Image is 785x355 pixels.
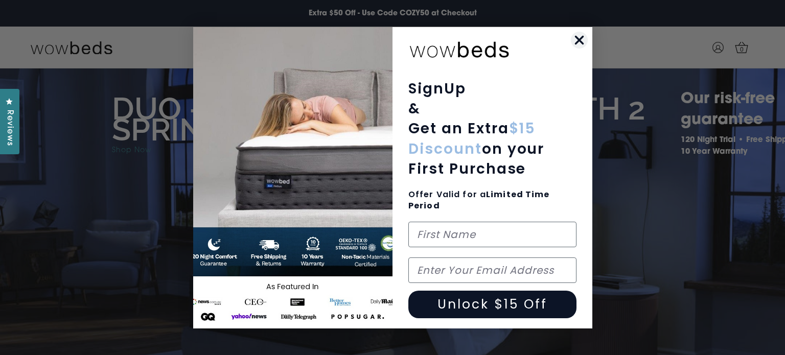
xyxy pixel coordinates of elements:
span: Limited Time Period [408,188,550,211]
input: Enter Your Email Address [408,257,576,283]
button: Unlock $15 Off [408,291,576,318]
span: SignUp [408,79,466,99]
span: Offer Valid for a [408,188,550,211]
img: 654b37c0-041b-4dc1-9035-2cedd1fa2a67.jpeg [193,27,393,328]
span: $15 Discount [408,119,536,158]
button: Close dialog [570,31,588,49]
input: First Name [408,222,576,247]
span: Get an Extra on your First Purchase [408,119,544,178]
img: wowbeds-logo-2 [408,34,511,63]
span: & [408,99,421,119]
span: Reviews [3,110,16,146]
